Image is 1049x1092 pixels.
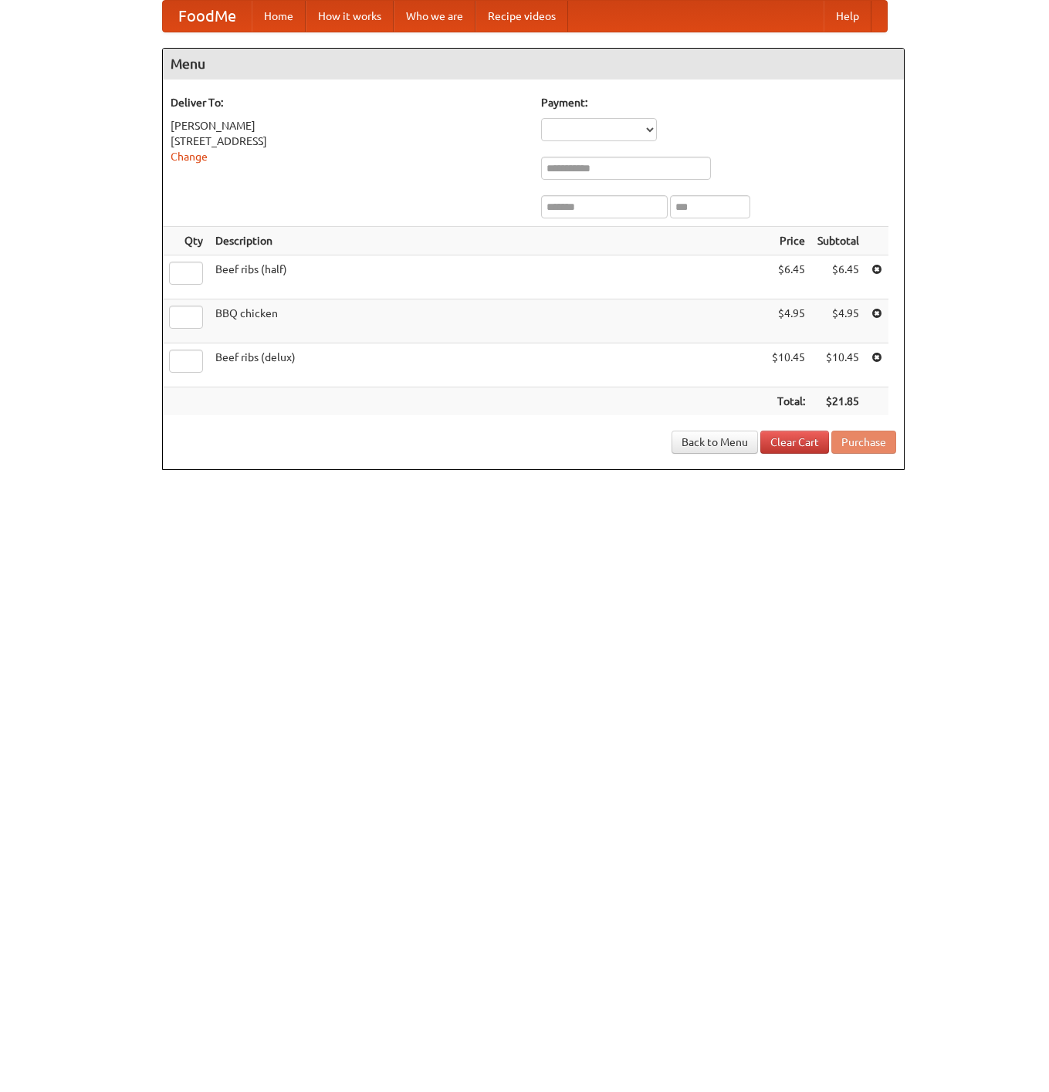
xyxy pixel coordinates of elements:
[811,387,865,416] th: $21.85
[394,1,475,32] a: Who we are
[766,299,811,343] td: $4.95
[209,299,766,343] td: BBQ chicken
[672,431,758,454] a: Back to Menu
[306,1,394,32] a: How it works
[541,95,896,110] h5: Payment:
[171,118,526,134] div: [PERSON_NAME]
[766,255,811,299] td: $6.45
[163,49,904,79] h4: Menu
[209,255,766,299] td: Beef ribs (half)
[209,343,766,387] td: Beef ribs (delux)
[811,343,865,387] td: $10.45
[171,150,208,163] a: Change
[811,227,865,255] th: Subtotal
[824,1,871,32] a: Help
[811,255,865,299] td: $6.45
[171,95,526,110] h5: Deliver To:
[811,299,865,343] td: $4.95
[171,134,526,149] div: [STREET_ADDRESS]
[760,431,829,454] a: Clear Cart
[766,387,811,416] th: Total:
[163,1,252,32] a: FoodMe
[831,431,896,454] button: Purchase
[766,227,811,255] th: Price
[475,1,568,32] a: Recipe videos
[766,343,811,387] td: $10.45
[252,1,306,32] a: Home
[163,227,209,255] th: Qty
[209,227,766,255] th: Description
